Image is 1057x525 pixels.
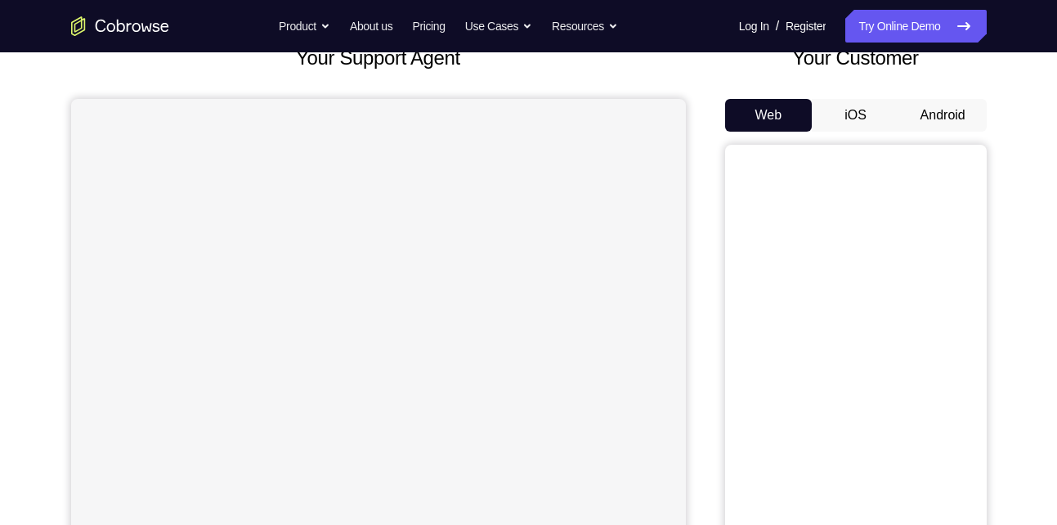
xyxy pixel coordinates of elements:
button: Android [899,99,987,132]
a: Try Online Demo [845,10,986,43]
a: Log In [739,10,769,43]
button: Product [279,10,330,43]
button: Web [725,99,813,132]
a: Pricing [412,10,445,43]
button: Resources [552,10,618,43]
button: Use Cases [465,10,532,43]
button: iOS [812,99,899,132]
h2: Your Support Agent [71,43,686,73]
h2: Your Customer [725,43,987,73]
span: / [776,16,779,36]
a: Register [786,10,826,43]
a: Go to the home page [71,16,169,36]
a: About us [350,10,392,43]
